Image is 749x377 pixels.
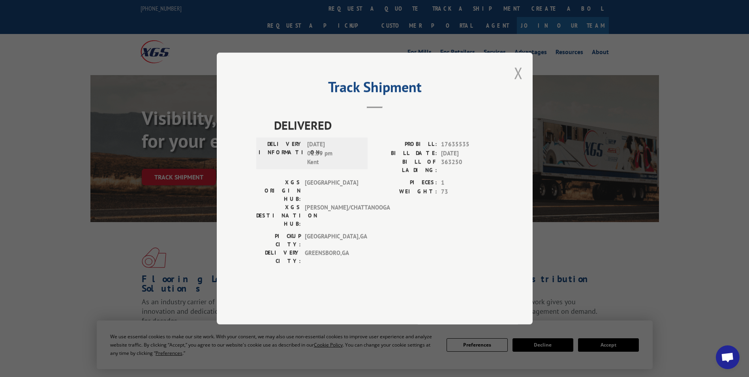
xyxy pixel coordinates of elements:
[375,187,437,196] label: WEIGHT:
[716,345,740,369] div: Open chat
[375,158,437,174] label: BILL OF LADING:
[256,232,301,249] label: PICKUP CITY:
[441,140,493,149] span: 17635535
[375,140,437,149] label: PROBILL:
[259,140,303,167] label: DELIVERY INFORMATION:
[274,116,493,134] span: DELIVERED
[375,178,437,187] label: PIECES:
[441,158,493,174] span: 363250
[441,187,493,196] span: 73
[441,178,493,187] span: 1
[305,203,358,228] span: [PERSON_NAME]/CHATTANOOGA
[375,149,437,158] label: BILL DATE:
[256,249,301,265] label: DELIVERY CITY:
[256,178,301,203] label: XGS ORIGIN HUB:
[305,178,358,203] span: [GEOGRAPHIC_DATA]
[256,81,493,96] h2: Track Shipment
[514,62,523,83] button: Close modal
[441,149,493,158] span: [DATE]
[305,232,358,249] span: [GEOGRAPHIC_DATA] , GA
[256,203,301,228] label: XGS DESTINATION HUB:
[305,249,358,265] span: GREENSBORO , GA
[307,140,360,167] span: [DATE] 01:59 pm Kent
